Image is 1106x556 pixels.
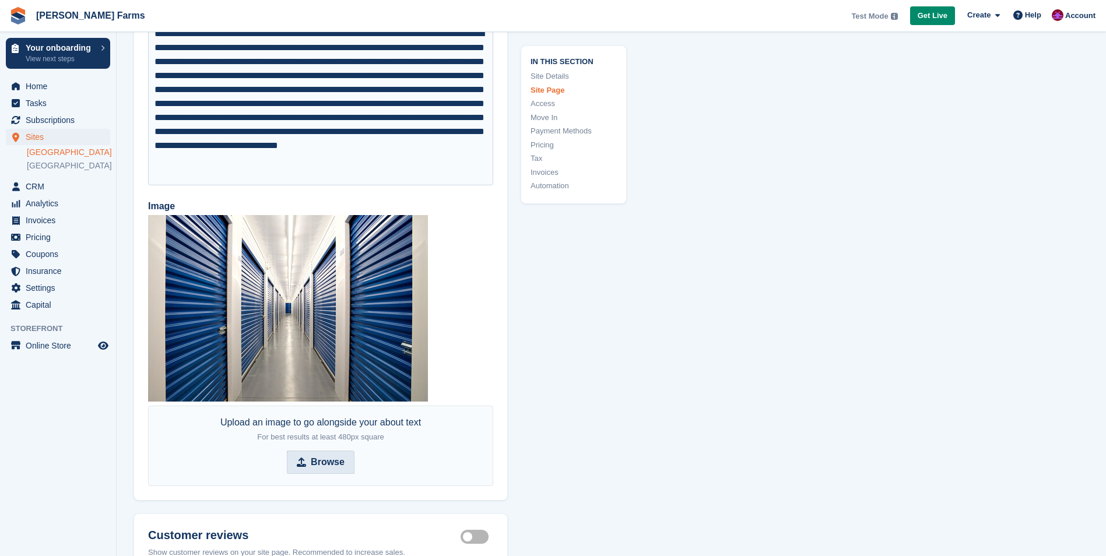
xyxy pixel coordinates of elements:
label: Image [148,199,493,213]
span: Capital [26,297,96,313]
img: Oliver Atkinson [1052,9,1063,21]
span: Create [967,9,991,21]
a: menu [6,229,110,245]
a: menu [6,337,110,354]
label: Storefront show reviews [461,536,493,538]
a: [PERSON_NAME] Farms [31,6,150,25]
span: Tasks [26,95,96,111]
a: menu [6,112,110,128]
span: Coupons [26,246,96,262]
a: Invoices [531,166,617,178]
a: Move In [531,111,617,123]
p: Your onboarding [26,44,95,52]
a: Get Live [910,6,955,26]
span: Analytics [26,195,96,212]
a: menu [6,246,110,262]
strong: Browse [311,455,345,469]
span: Help [1025,9,1041,21]
span: Settings [26,280,96,296]
span: Online Store [26,337,96,354]
a: menu [6,78,110,94]
a: menu [6,129,110,145]
img: demo-location-demo-town-about.jpg [148,215,428,402]
span: Invoices [26,212,96,228]
a: Site Page [531,84,617,96]
span: For best results at least 480px square [257,432,384,441]
a: Your onboarding View next steps [6,38,110,69]
img: icon-info-grey-7440780725fd019a000dd9b08b2336e03edf1995a4989e88bcd33f0948082b44.svg [891,13,898,20]
span: Get Live [918,10,947,22]
span: Home [26,78,96,94]
a: menu [6,297,110,313]
a: menu [6,212,110,228]
span: Sites [26,129,96,145]
trix-editor: About this site [148,23,493,185]
span: In this section [531,55,617,66]
a: Tax [531,153,617,164]
h2: Customer reviews [148,528,461,542]
a: Pricing [531,139,617,150]
span: Storefront [10,323,116,335]
span: Test Mode [851,10,888,22]
a: menu [6,195,110,212]
a: Site Details [531,71,617,82]
a: Payment Methods [531,125,617,137]
a: menu [6,263,110,279]
a: Access [531,98,617,110]
span: Pricing [26,229,96,245]
span: Subscriptions [26,112,96,128]
a: menu [6,95,110,111]
a: Preview store [96,339,110,353]
img: stora-icon-8386f47178a22dfd0bd8f6a31ec36ba5ce8667c1dd55bd0f319d3a0aa187defe.svg [9,7,27,24]
a: menu [6,280,110,296]
span: Insurance [26,263,96,279]
a: [GEOGRAPHIC_DATA] [27,147,110,158]
div: Upload an image to go alongside your about text [220,416,421,444]
a: [GEOGRAPHIC_DATA] [27,160,110,171]
a: menu [6,178,110,195]
input: Browse [287,451,354,474]
a: Automation [531,180,617,192]
span: CRM [26,178,96,195]
p: View next steps [26,54,95,64]
span: Account [1065,10,1096,22]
